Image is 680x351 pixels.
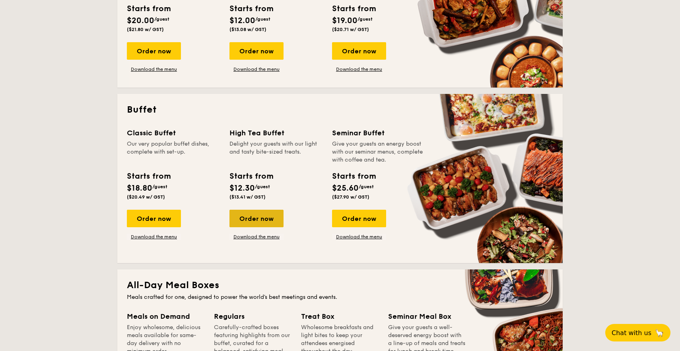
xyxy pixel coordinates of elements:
[229,66,284,72] a: Download the menu
[229,3,273,15] div: Starts from
[127,183,152,193] span: $18.80
[332,66,386,72] a: Download the menu
[332,42,386,60] div: Order now
[127,140,220,164] div: Our very popular buffet dishes, complete with set-up.
[332,210,386,227] div: Order now
[127,210,181,227] div: Order now
[127,103,553,116] h2: Buffet
[229,210,284,227] div: Order now
[152,184,167,189] span: /guest
[332,127,425,138] div: Seminar Buffet
[229,194,266,200] span: ($13.41 w/ GST)
[301,311,379,322] div: Treat Box
[255,184,270,189] span: /guest
[214,311,291,322] div: Regulars
[229,170,273,182] div: Starts from
[154,16,169,22] span: /guest
[655,328,664,337] span: 🦙
[255,16,270,22] span: /guest
[127,234,181,240] a: Download the menu
[127,66,181,72] a: Download the menu
[332,234,386,240] a: Download the menu
[332,140,425,164] div: Give your guests an energy boost with our seminar menus, complete with coffee and tea.
[127,194,165,200] span: ($20.49 w/ GST)
[127,3,170,15] div: Starts from
[127,293,553,301] div: Meals crafted for one, designed to power the world's best meetings and events.
[332,16,357,25] span: $19.00
[359,184,374,189] span: /guest
[229,16,255,25] span: $12.00
[332,3,375,15] div: Starts from
[229,140,323,164] div: Delight your guests with our light and tasty bite-sized treats.
[332,183,359,193] span: $25.60
[229,27,266,32] span: ($13.08 w/ GST)
[127,27,164,32] span: ($21.80 w/ GST)
[612,329,651,337] span: Chat with us
[229,234,284,240] a: Download the menu
[357,16,373,22] span: /guest
[229,42,284,60] div: Order now
[127,279,553,292] h2: All-Day Meal Boxes
[127,42,181,60] div: Order now
[388,311,466,322] div: Seminar Meal Box
[127,127,220,138] div: Classic Buffet
[127,170,170,182] div: Starts from
[332,194,369,200] span: ($27.90 w/ GST)
[229,127,323,138] div: High Tea Buffet
[332,170,375,182] div: Starts from
[332,27,369,32] span: ($20.71 w/ GST)
[127,16,154,25] span: $20.00
[605,324,670,341] button: Chat with us🦙
[127,311,204,322] div: Meals on Demand
[229,183,255,193] span: $12.30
